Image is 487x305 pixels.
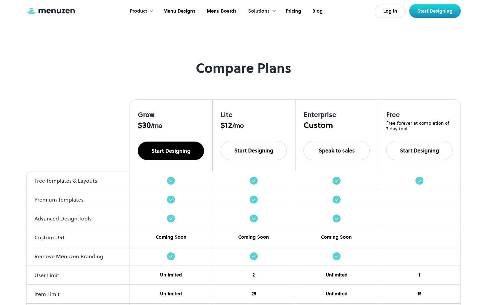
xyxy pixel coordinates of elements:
div: $ [221,120,287,130]
a: Start Designing [386,141,453,160]
div: 25 [251,290,256,298]
div: Unlimited [326,290,348,298]
div: Grow [138,110,204,119]
div: Unlimited [160,290,182,298]
span: 12 [225,120,232,131]
div: Lite [221,110,287,119]
a: Menu Designs [157,1,200,22]
span: /mo [151,121,162,130]
div: Free forever at completion of 7 day trial [386,120,453,132]
div: Free [386,110,453,119]
div: Coming Soon [156,234,187,241]
a: Log In [375,5,406,18]
a: Start Designing [221,141,287,160]
a: Start Designing [138,142,204,160]
div: Enterprise [303,110,370,119]
div: Advanced Design Tools [34,214,122,222]
div: User Limit [34,271,122,279]
div: Unlimited [326,272,348,279]
div: Product [123,1,157,22]
a: Start Designing [409,4,461,18]
div: Free Templates & Layouts [34,177,122,185]
div: Unlimited [160,272,182,279]
div: Custom [303,120,370,130]
div: Item Limit [34,290,122,298]
div: Remove Menuzen Branding [34,252,122,260]
a: Blog [306,1,328,22]
div: 1 [418,272,420,279]
div: Product [130,8,147,15]
div: Coming Soon [238,234,269,241]
div: Premium Templates [34,196,122,204]
div: 15 [417,290,421,298]
div: Custom URL [34,233,122,241]
div: $ [138,120,204,130]
div: Solutions [242,1,280,22]
div: Coming Soon [321,234,352,241]
a: Pricing [280,1,306,22]
span: /mo [232,121,243,130]
a: Speak to sales [303,141,370,160]
span: 30 [142,120,151,131]
a: Menu Boards [200,1,242,22]
div: 2 [252,272,255,279]
div: Solutions [248,8,270,15]
h2: Compare Plans [116,60,371,76]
